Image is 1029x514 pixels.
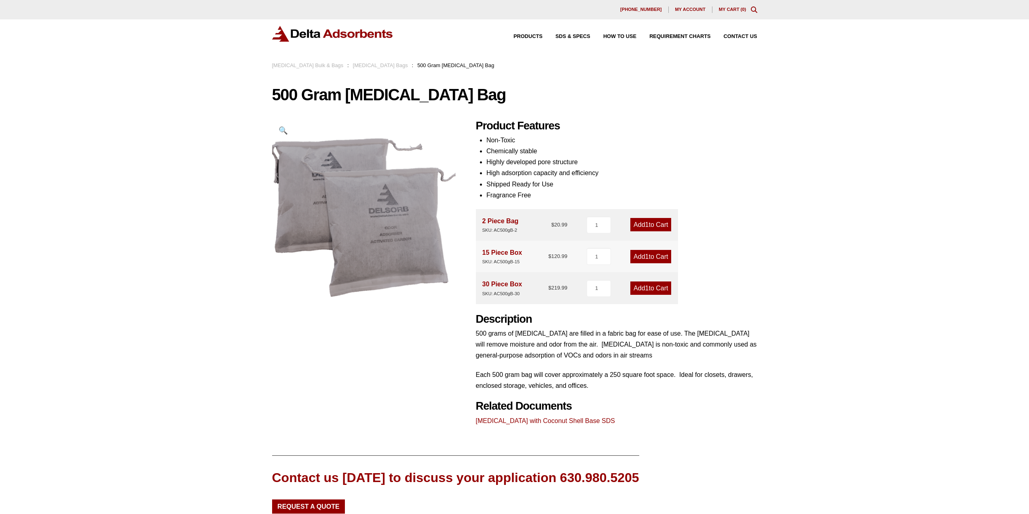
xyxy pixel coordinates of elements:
span: 1 [645,285,649,292]
h2: Description [476,313,757,326]
a: Request a Quote [272,499,345,513]
li: High adsorption capacity and efficiency [486,167,757,178]
span: Products [513,34,543,39]
bdi: 219.99 [548,285,567,291]
span: Contact Us [724,34,757,39]
a: My account [669,6,712,13]
span: 🔍 [279,126,288,135]
span: Request a Quote [277,503,340,510]
span: : [412,62,414,68]
div: Contact us [DATE] to discuss your application 630.980.5205 [272,469,639,487]
div: 15 Piece Box [482,247,522,266]
a: My Cart (0) [719,7,746,12]
div: Toggle Modal Content [751,6,757,13]
a: View full-screen image gallery [272,119,294,142]
p: 500 grams of [MEDICAL_DATA] are filled in a fabric bag for ease of use. The [MEDICAL_DATA] will r... [476,328,757,361]
a: How to Use [590,34,636,39]
span: 500 Gram [MEDICAL_DATA] Bag [417,62,494,68]
div: 30 Piece Box [482,279,522,297]
bdi: 120.99 [548,253,567,259]
h2: Product Features [476,119,757,133]
a: Add1to Cart [630,281,671,295]
p: Each 500 gram bag will cover approximately a 250 square foot space. Ideal for closets, drawers, e... [476,369,757,391]
a: Products [501,34,543,39]
span: $ [551,222,554,228]
a: [MEDICAL_DATA] Bulk & Bags [272,62,344,68]
a: Requirement Charts [636,34,710,39]
div: SKU: AC500gB-30 [482,290,522,298]
li: Fragrance Free [486,190,757,201]
a: [MEDICAL_DATA] with Coconut Shell Base SDS [476,417,615,424]
li: Shipped Ready for Use [486,179,757,190]
span: SDS & SPECS [556,34,590,39]
span: 1 [645,253,649,260]
div: SKU: AC500gB-2 [482,226,519,234]
span: My account [675,7,706,12]
div: 2 Piece Bag [482,216,519,234]
a: [MEDICAL_DATA] Bags [353,62,408,68]
li: Non-Toxic [486,135,757,146]
h1: 500 Gram [MEDICAL_DATA] Bag [272,86,757,103]
img: 500 Gram Activated Carbon Bag [272,119,456,304]
a: Contact Us [711,34,757,39]
span: $ [548,253,551,259]
span: [PHONE_NUMBER] [620,7,662,12]
a: SDS & SPECS [543,34,590,39]
a: Add1to Cart [630,218,671,231]
a: [PHONE_NUMBER] [614,6,669,13]
bdi: 20.99 [551,222,567,228]
a: Add1to Cart [630,250,671,263]
img: Delta Adsorbents [272,26,393,42]
li: Highly developed pore structure [486,157,757,167]
span: 0 [742,7,744,12]
li: Chemically stable [486,146,757,157]
span: How to Use [603,34,636,39]
span: : [347,62,349,68]
span: $ [548,285,551,291]
span: Requirement Charts [649,34,710,39]
span: 1 [645,221,649,228]
div: SKU: AC500gB-15 [482,258,522,266]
